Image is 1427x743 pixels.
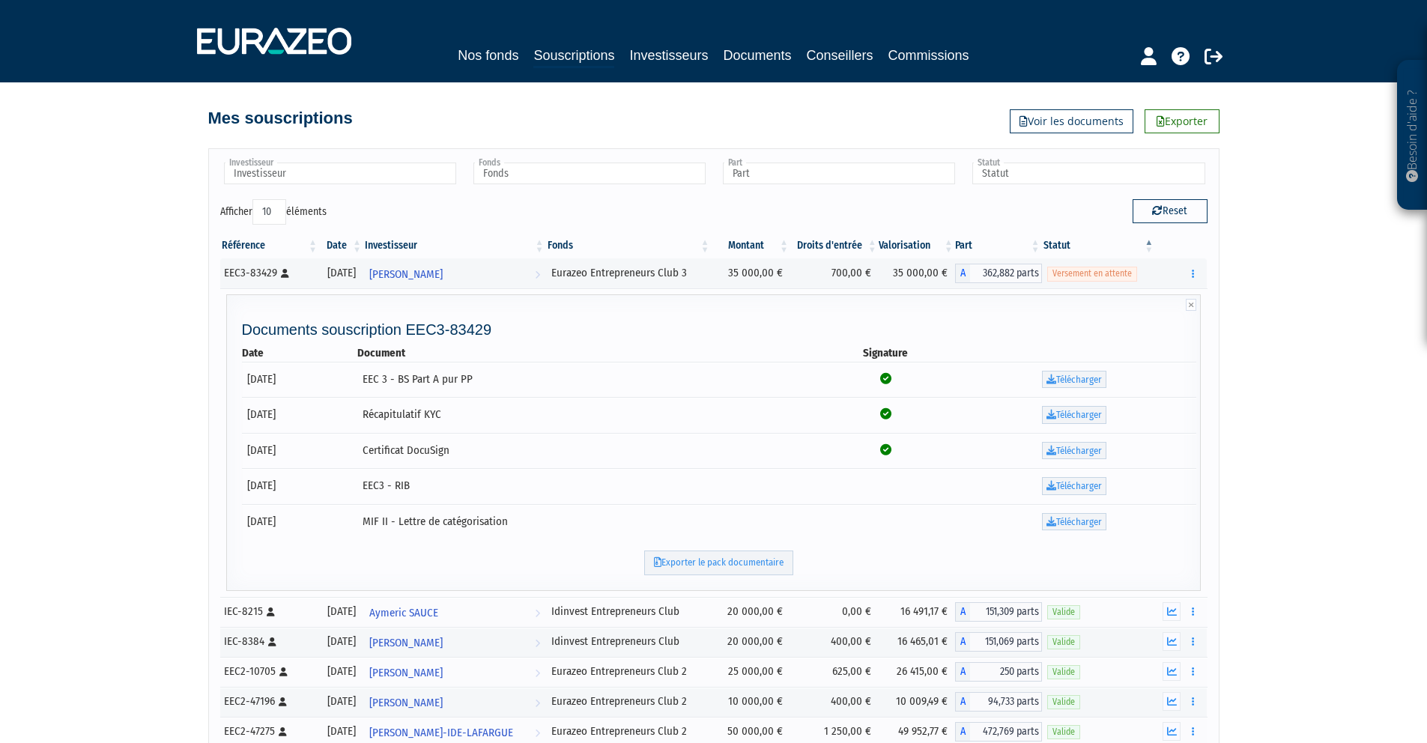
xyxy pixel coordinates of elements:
[551,265,706,281] div: Eurazeo Entrepreneurs Club 3
[970,662,1042,682] span: 250 parts
[535,599,540,627] i: Voir l'investisseur
[712,657,790,687] td: 25 000,00 €
[629,45,708,66] a: Investisseurs
[242,397,357,433] td: [DATE]
[955,264,970,283] span: A
[1042,406,1106,424] a: Télécharger
[279,667,288,676] i: [Français] Personne physique
[220,199,327,225] label: Afficher éléments
[220,233,320,258] th: Référence : activer pour trier la colonne par ordre croissant
[1145,109,1220,133] a: Exporter
[888,45,969,66] a: Commissions
[242,433,357,469] td: [DATE]
[224,724,315,739] div: EEC2-47275
[458,45,518,66] a: Nos fonds
[324,694,358,709] div: [DATE]
[197,28,351,55] img: 1732889491-logotype_eurazeo_blanc_rvb.png
[970,632,1042,652] span: 151,069 parts
[1404,68,1421,203] p: Besoin d'aide ?
[819,345,952,361] th: Signature
[279,697,287,706] i: [Français] Personne physique
[955,662,970,682] span: A
[551,604,706,619] div: Idinvest Entrepreneurs Club
[970,722,1042,742] span: 472,769 parts
[551,664,706,679] div: Eurazeo Entrepreneurs Club 2
[324,604,358,619] div: [DATE]
[535,689,540,717] i: Voir l'investisseur
[879,687,955,717] td: 10 009,49 €
[551,634,706,649] div: Idinvest Entrepreneurs Club
[712,258,790,288] td: 35 000,00 €
[879,258,955,288] td: 35 000,00 €
[224,265,315,281] div: EEC3-83429
[970,264,1042,283] span: 362,882 parts
[252,199,286,225] select: Afficheréléments
[369,629,443,657] span: [PERSON_NAME]
[363,258,546,288] a: [PERSON_NAME]
[1047,725,1080,739] span: Valide
[357,362,819,398] td: EEC 3 - BS Part A pur PP
[357,345,819,361] th: Document
[1042,477,1106,495] a: Télécharger
[363,597,546,627] a: Aymeric SAUCE
[369,261,443,288] span: [PERSON_NAME]
[242,321,1197,338] h4: Documents souscription EEC3-83429
[955,722,970,742] span: A
[955,602,970,622] span: A
[955,632,970,652] span: A
[363,687,546,717] a: [PERSON_NAME]
[955,662,1042,682] div: A - Eurazeo Entrepreneurs Club 2
[369,689,443,717] span: [PERSON_NAME]
[1042,371,1106,389] a: Télécharger
[970,602,1042,622] span: 151,309 parts
[724,45,792,66] a: Documents
[535,629,540,657] i: Voir l'investisseur
[535,261,540,288] i: Voir l'investisseur
[1042,442,1106,460] a: Télécharger
[955,632,1042,652] div: A - Idinvest Entrepreneurs Club
[790,627,879,657] td: 400,00 €
[369,599,438,627] span: Aymeric SAUCE
[224,604,315,619] div: IEC-8215
[363,657,546,687] a: [PERSON_NAME]
[1042,513,1106,531] a: Télécharger
[1047,665,1080,679] span: Valide
[551,724,706,739] div: Eurazeo Entrepreneurs Club 2
[324,724,358,739] div: [DATE]
[281,269,289,278] i: [Français] Personne physique
[363,627,546,657] a: [PERSON_NAME]
[324,265,358,281] div: [DATE]
[879,627,955,657] td: 16 465,01 €
[319,233,363,258] th: Date: activer pour trier la colonne par ordre croissant
[369,659,443,687] span: [PERSON_NAME]
[363,233,546,258] th: Investisseur: activer pour trier la colonne par ordre croissant
[267,607,275,616] i: [Français] Personne physique
[955,264,1042,283] div: A - Eurazeo Entrepreneurs Club 3
[279,727,287,736] i: [Français] Personne physique
[224,694,315,709] div: EEC2-47196
[879,657,955,687] td: 26 415,00 €
[879,233,955,258] th: Valorisation: activer pour trier la colonne par ordre croissant
[955,722,1042,742] div: A - Eurazeo Entrepreneurs Club 2
[790,687,879,717] td: 400,00 €
[224,664,315,679] div: EEC2-10705
[790,597,879,627] td: 0,00 €
[1047,695,1080,709] span: Valide
[242,362,357,398] td: [DATE]
[357,504,819,540] td: MIF II - Lettre de catégorisation
[807,45,873,66] a: Conseillers
[955,692,1042,712] div: A - Eurazeo Entrepreneurs Club 2
[535,659,540,687] i: Voir l'investisseur
[1042,233,1156,258] th: Statut : activer pour trier la colonne par ordre d&eacute;croissant
[790,233,879,258] th: Droits d'entrée: activer pour trier la colonne par ordre croissant
[712,627,790,657] td: 20 000,00 €
[533,45,614,68] a: Souscriptions
[1010,109,1133,133] a: Voir les documents
[955,233,1042,258] th: Part: activer pour trier la colonne par ordre croissant
[208,109,353,127] h4: Mes souscriptions
[712,233,790,258] th: Montant: activer pour trier la colonne par ordre croissant
[546,233,712,258] th: Fonds: activer pour trier la colonne par ordre croissant
[955,692,970,712] span: A
[324,664,358,679] div: [DATE]
[1047,605,1080,619] span: Valide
